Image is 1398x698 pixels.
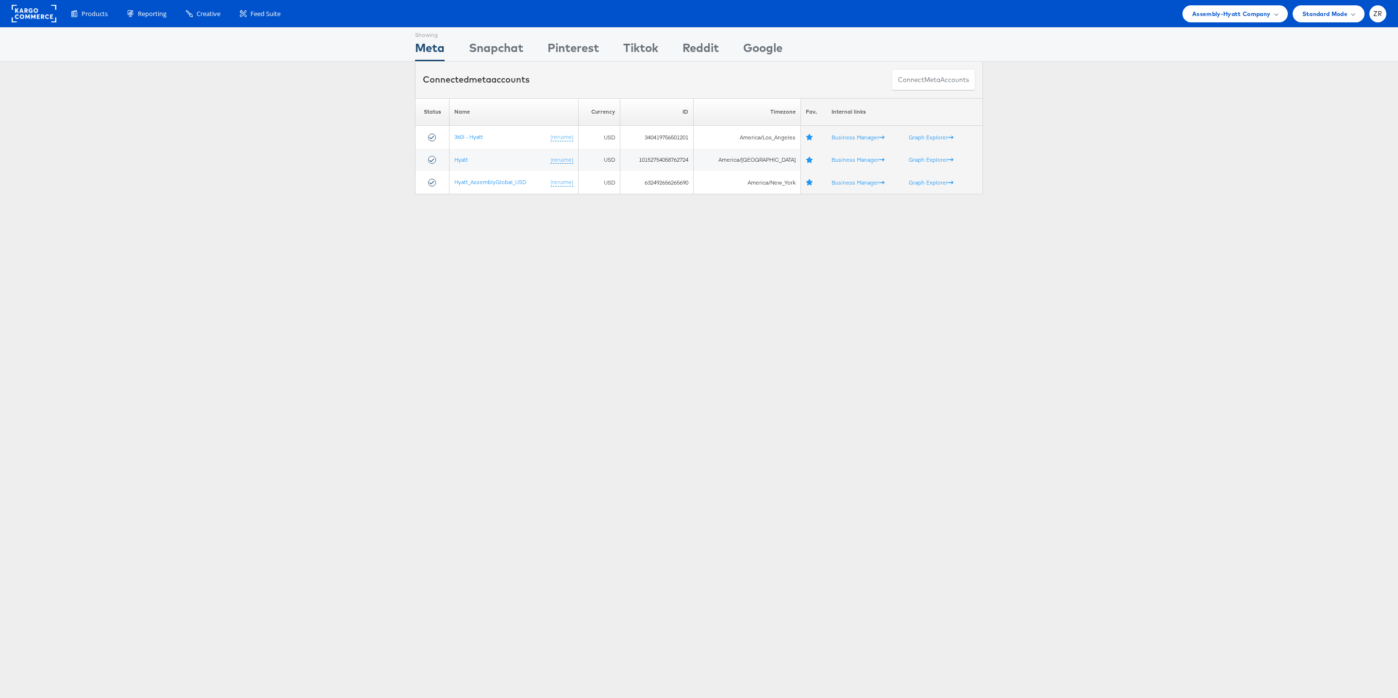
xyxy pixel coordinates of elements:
[138,9,166,18] span: Reporting
[1192,9,1271,19] span: Assembly-Hyatt Company
[1302,9,1348,19] span: Standard Mode
[416,98,449,126] th: Status
[578,149,620,171] td: USD
[578,98,620,126] th: Currency
[909,156,953,163] a: Graph Explorer
[550,156,573,164] a: (rename)
[550,133,573,141] a: (rename)
[1373,11,1382,17] span: ZR
[909,179,953,186] a: Graph Explorer
[454,156,468,163] a: Hyatt
[693,98,800,126] th: Timezone
[620,98,693,126] th: ID
[415,28,445,39] div: Showing
[449,98,579,126] th: Name
[550,178,573,187] a: (rename)
[693,126,800,149] td: America/Los_Angeles
[469,74,491,85] span: meta
[620,149,693,171] td: 10152754058762724
[620,126,693,149] td: 340419756501201
[454,178,526,186] a: Hyatt_AssemblyGlobal_USD
[832,179,884,186] a: Business Manager
[693,171,800,194] td: America/New_York
[892,69,975,91] button: ConnectmetaAccounts
[578,126,620,149] td: USD
[578,171,620,194] td: USD
[415,39,445,61] div: Meta
[832,134,884,141] a: Business Manager
[623,39,658,61] div: Tiktok
[693,149,800,171] td: America/[GEOGRAPHIC_DATA]
[620,171,693,194] td: 632492656265690
[743,39,782,61] div: Google
[832,156,884,163] a: Business Manager
[197,9,220,18] span: Creative
[454,133,483,140] a: 360i - Hyatt
[250,9,281,18] span: Feed Suite
[909,134,953,141] a: Graph Explorer
[82,9,108,18] span: Products
[423,73,530,86] div: Connected accounts
[924,75,940,85] span: meta
[469,39,523,61] div: Snapchat
[548,39,599,61] div: Pinterest
[682,39,719,61] div: Reddit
